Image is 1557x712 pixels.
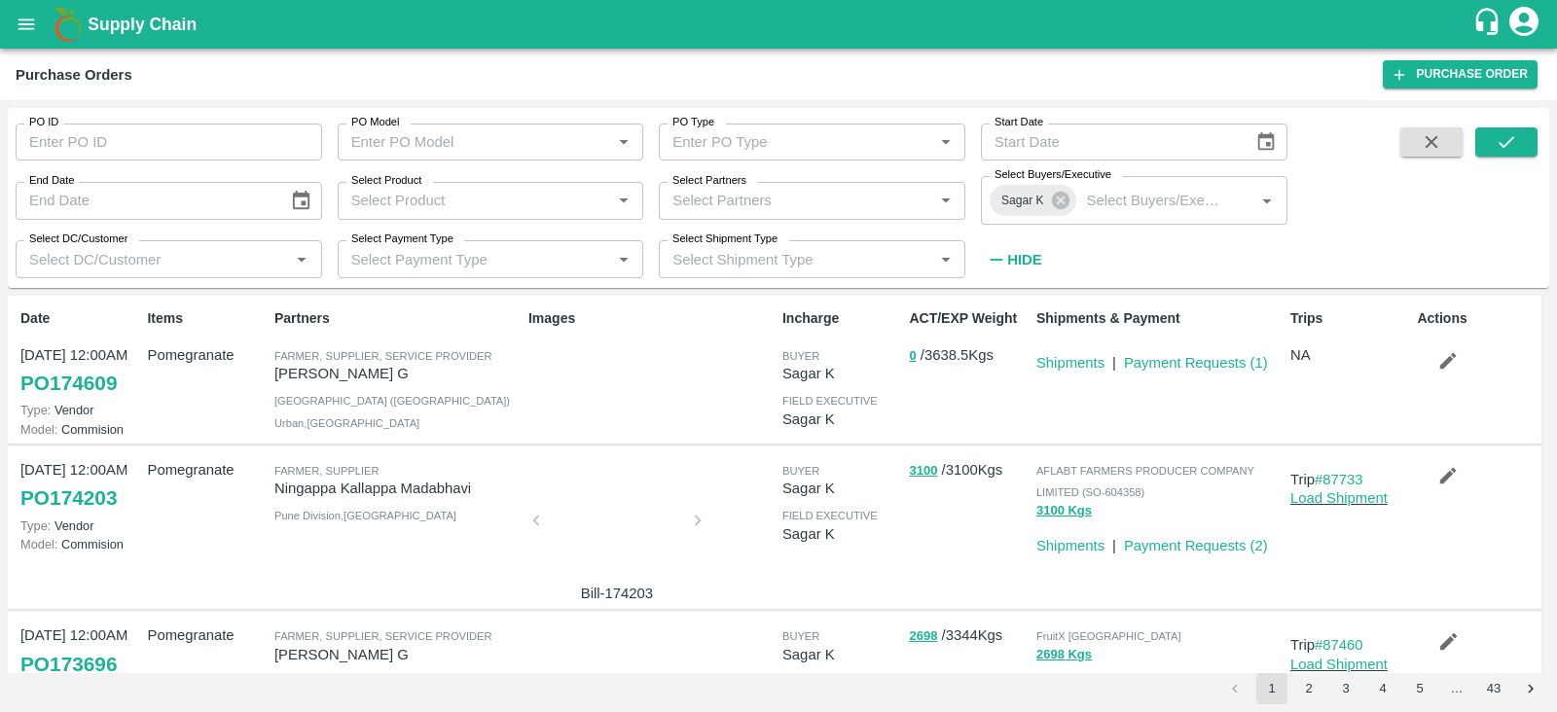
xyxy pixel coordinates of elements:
label: Select Shipment Type [672,231,778,247]
p: Commision [20,420,139,439]
button: Go to page 5 [1404,673,1435,704]
img: logo [49,5,88,44]
span: Pune Division , [GEOGRAPHIC_DATA] [274,510,456,521]
a: Shipments [1036,538,1104,553]
p: Shipments & Payment [1036,308,1283,329]
a: #87733 [1315,472,1363,487]
p: [DATE] 12:00AM [20,459,139,481]
button: Open [611,129,636,155]
a: Supply Chain [88,11,1472,38]
input: Select Payment Type [344,246,581,271]
div: | [1104,344,1116,374]
label: PO Type [672,115,714,130]
p: Partners [274,308,521,329]
span: Type: [20,518,51,533]
p: Images [528,308,775,329]
p: Actions [1417,308,1536,329]
div: Sagar K [990,185,1076,216]
input: Start Date [981,124,1240,160]
p: [DATE] 12:00AM [20,624,139,646]
p: Sagar K [782,644,901,665]
a: Load Shipment [1290,657,1388,672]
span: AFLABT FARMERS PRODUCER COMPANY LIMITED (SO-604358) [1036,465,1254,498]
input: Enter PO Model [344,129,606,155]
button: 3100 Kgs [1036,500,1092,522]
span: FruitX [GEOGRAPHIC_DATA] [1036,630,1181,642]
label: Select Partners [672,173,746,189]
p: [PERSON_NAME] G [274,363,521,384]
p: Pomegranate [147,624,266,646]
div: customer-support [1472,7,1506,42]
label: Start Date [995,115,1043,130]
span: field executive [782,395,878,407]
button: Open [611,247,636,272]
button: Go to page 2 [1293,673,1324,704]
p: Bill-174203 [544,583,690,604]
a: Payment Requests (2) [1124,538,1268,553]
button: Open [611,188,636,213]
p: Pomegranate [147,459,266,481]
p: / 3100 Kgs [909,459,1028,481]
p: Sagar K [782,478,901,499]
button: Open [933,129,959,155]
span: Farmer, Supplier [274,465,380,477]
button: Open [289,247,314,272]
p: [PERSON_NAME] G [274,644,521,665]
button: 2698 [909,625,937,648]
strong: Hide [1007,252,1041,267]
p: / 3344 Kgs [909,624,1028,647]
label: PO ID [29,115,58,130]
div: | [1104,527,1116,556]
p: ACT/EXP Weight [909,308,1028,329]
p: [DATE] 12:00AM [20,344,139,366]
p: NA [1290,344,1409,366]
p: Date [20,308,139,329]
a: Load Shipment [1290,490,1388,506]
a: PO174609 [20,366,117,401]
input: Select Partners [665,188,927,213]
span: Type: [20,403,51,417]
span: buyer [782,350,819,362]
p: Sagar K [782,409,901,430]
p: Pomegranate [147,344,266,366]
label: PO Model [351,115,400,130]
a: Shipments [1036,355,1104,371]
label: End Date [29,173,74,189]
button: 3100 [909,460,937,482]
p: Commision [20,535,139,553]
input: Select Buyers/Executive [1079,188,1224,213]
p: Incharge [782,308,901,329]
button: Go to next page [1515,673,1546,704]
nav: pagination navigation [1216,673,1549,704]
p: Sagar K [782,523,901,545]
p: Ningappa Kallappa Madabhavi [274,478,521,499]
p: Sagar K [782,363,901,384]
div: … [1441,680,1472,698]
a: Purchase Order [1383,60,1538,89]
label: Select Buyers/Executive [995,167,1111,183]
button: Choose date [282,182,319,219]
b: Supply Chain [88,15,197,34]
span: buyer [782,465,819,477]
div: Purchase Orders [16,62,132,88]
button: Open [1254,188,1280,213]
button: 0 [909,345,916,368]
p: Vendor [20,516,139,535]
p: Trip [1290,469,1409,490]
input: Select Shipment Type [665,246,902,271]
input: Enter PO Type [665,129,927,155]
p: Trips [1290,308,1409,329]
input: Select DC/Customer [21,246,284,271]
a: PO173696 [20,647,117,682]
input: Select Product [344,188,606,213]
label: Select Payment Type [351,231,453,247]
label: Select DC/Customer [29,231,127,247]
p: Trip [1290,634,1409,656]
input: End Date [16,182,274,219]
button: 2698 Kgs [1036,644,1092,666]
p: Items [147,308,266,329]
a: Payment Requests (1) [1124,355,1268,371]
a: PO174203 [20,481,117,516]
button: Open [933,247,959,272]
div: account of current user [1506,4,1541,45]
